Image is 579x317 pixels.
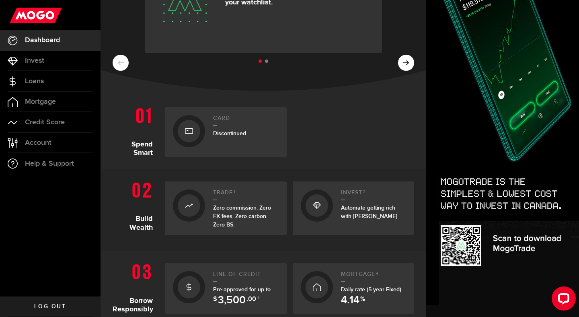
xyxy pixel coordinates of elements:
sup: 4 [376,271,379,276]
iframe: LiveChat chat widget [545,283,579,317]
sup: 3 [257,295,260,300]
h2: Trade [213,189,279,200]
span: .00 [246,296,256,306]
span: Credit Score [25,119,65,126]
h2: Line of credit [213,271,279,282]
span: Dashboard [25,37,60,44]
span: Loans [25,78,44,85]
h2: Mortgage [341,271,407,282]
h1: Build Wealth [113,177,159,239]
span: Account [25,139,51,146]
span: Invest [25,57,44,64]
span: 4.14 [341,295,359,306]
span: % [360,296,365,306]
a: Line of creditPre-approved for up to $ 3,500 .00 3 [165,263,287,314]
h1: Spend Smart [113,103,159,157]
h1: Borrow Responsibly [113,259,159,314]
a: Invest2Automate getting rich with [PERSON_NAME] [293,181,415,235]
sup: 2 [363,189,366,194]
sup: 1 [234,189,236,194]
a: Mortgage4Daily rate (5 year Fixed) 4.14 % [293,263,415,314]
span: $ [213,296,217,306]
span: Automate getting rich with [PERSON_NAME] [341,204,397,220]
span: Help & Support [25,160,74,167]
h2: Card [213,115,279,126]
span: Discontinued [213,130,246,137]
span: Mortgage [25,98,56,105]
span: Pre-approved for up to [213,286,271,301]
h2: Invest [341,189,407,200]
span: 3,500 [218,295,246,306]
span: Daily rate (5 year Fixed) [341,286,401,293]
span: Log out [34,304,66,309]
a: Trade1Zero commission. Zero FX fees. Zero carbon. Zero BS. [165,181,287,235]
a: CardDiscontinued [165,107,287,157]
span: Zero commission. Zero FX fees. Zero carbon. Zero BS. [213,204,271,228]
